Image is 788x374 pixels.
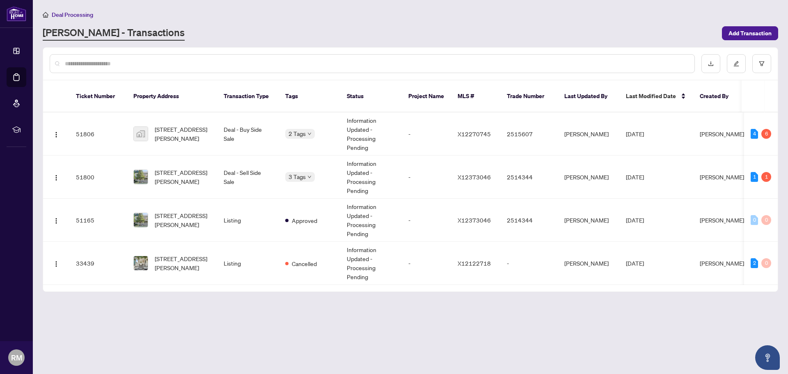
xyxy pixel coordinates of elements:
a: [PERSON_NAME] - Transactions [43,26,185,41]
span: [DATE] [626,259,644,267]
span: X12373046 [458,216,491,224]
span: [STREET_ADDRESS][PERSON_NAME] [155,125,211,143]
img: thumbnail-img [134,256,148,270]
span: down [307,175,312,179]
th: Project Name [402,80,451,112]
span: Cancelled [292,259,317,268]
button: download [701,54,720,73]
div: 0 [751,215,758,225]
img: logo [7,6,26,21]
td: Deal - Buy Side Sale [217,112,279,156]
td: [PERSON_NAME] [558,156,619,199]
td: Information Updated - Processing Pending [340,112,402,156]
td: 51165 [69,199,127,242]
img: thumbnail-img [134,127,148,141]
img: thumbnail-img [134,213,148,227]
button: Logo [50,170,63,184]
span: edit [733,61,739,67]
td: 2514344 [500,199,558,242]
button: Open asap [755,345,780,370]
td: [PERSON_NAME] [558,199,619,242]
button: Logo [50,127,63,140]
div: 6 [761,129,771,139]
span: X12122718 [458,259,491,267]
span: [PERSON_NAME] [700,216,744,224]
button: Add Transaction [722,26,778,40]
div: 2 [751,258,758,268]
span: [DATE] [626,130,644,138]
td: 51800 [69,156,127,199]
span: 3 Tags [289,172,306,181]
img: Logo [53,261,60,267]
td: [PERSON_NAME] [558,112,619,156]
td: 51806 [69,112,127,156]
span: down [307,132,312,136]
span: X12270745 [458,130,491,138]
th: Status [340,80,402,112]
div: 1 [761,172,771,182]
div: 0 [761,215,771,225]
span: Deal Processing [52,11,93,18]
td: [PERSON_NAME] [558,242,619,285]
td: Deal - Sell Side Sale [217,156,279,199]
span: [PERSON_NAME] [700,173,744,181]
img: thumbnail-img [134,170,148,184]
span: filter [759,61,765,67]
span: [PERSON_NAME] [700,130,744,138]
button: Logo [50,213,63,227]
span: [STREET_ADDRESS][PERSON_NAME] [155,168,211,186]
button: edit [727,54,746,73]
img: Logo [53,131,60,138]
td: - [402,112,451,156]
th: Transaction Type [217,80,279,112]
span: download [708,61,714,67]
button: filter [752,54,771,73]
td: - [402,156,451,199]
div: 0 [761,258,771,268]
span: [STREET_ADDRESS][PERSON_NAME] [155,211,211,229]
td: 2514344 [500,156,558,199]
td: - [402,242,451,285]
td: Listing [217,242,279,285]
th: Property Address [127,80,217,112]
th: Last Updated By [558,80,619,112]
span: Add Transaction [728,27,772,40]
th: Tags [279,80,340,112]
span: [STREET_ADDRESS][PERSON_NAME] [155,254,211,272]
img: Logo [53,218,60,224]
span: home [43,12,48,18]
th: MLS # [451,80,500,112]
span: Last Modified Date [626,92,676,101]
span: RM [11,352,22,363]
span: X12373046 [458,173,491,181]
td: Information Updated - Processing Pending [340,242,402,285]
td: Information Updated - Processing Pending [340,199,402,242]
div: 1 [751,172,758,182]
td: 33439 [69,242,127,285]
td: 2515607 [500,112,558,156]
th: Trade Number [500,80,558,112]
td: - [402,199,451,242]
td: Information Updated - Processing Pending [340,156,402,199]
td: Listing [217,199,279,242]
td: - [500,242,558,285]
th: Created By [693,80,742,112]
span: [PERSON_NAME] [700,259,744,267]
img: Logo [53,174,60,181]
span: [DATE] [626,173,644,181]
div: 4 [751,129,758,139]
button: Logo [50,257,63,270]
span: 2 Tags [289,129,306,138]
th: Ticket Number [69,80,127,112]
th: Last Modified Date [619,80,693,112]
span: [DATE] [626,216,644,224]
span: Approved [292,216,317,225]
